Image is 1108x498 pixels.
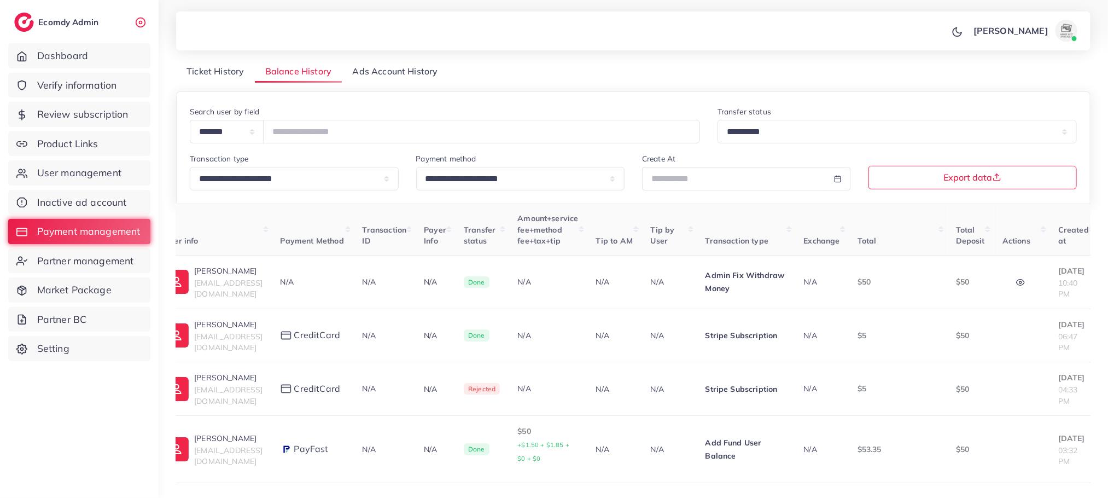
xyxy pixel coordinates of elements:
img: payment [281,331,291,340]
span: Total Deposit [956,225,985,246]
span: Dashboard [37,49,88,63]
p: Admin Fix Withdraw Money [705,269,786,295]
p: [DATE] [1058,371,1089,384]
p: Stripe Subscription [705,383,786,396]
span: Done [464,329,489,341]
span: User management [37,166,121,180]
span: Exchange [804,236,840,246]
span: creditCard [294,329,341,341]
p: N/A [651,329,688,342]
p: $50 [956,329,985,342]
a: Product Links [8,131,150,157]
p: N/A [596,275,633,288]
span: $5 [858,331,866,340]
p: [PERSON_NAME] [973,24,1048,37]
span: Market Package [37,283,112,297]
img: ic-user-info.36bf1079.svg [165,323,189,348]
span: [EMAIL_ADDRESS][DOMAIN_NAME] [194,385,263,406]
span: N/A [804,444,817,454]
a: User management [8,160,150,186]
label: Create At [642,153,675,164]
span: [EMAIL_ADDRESS][DOMAIN_NAME] [194,445,263,466]
img: logo [14,13,34,32]
a: Dashboard [8,43,150,68]
span: Review subscription [37,107,129,121]
p: [PERSON_NAME] [194,432,263,445]
span: Tip to AM [596,236,633,246]
a: logoEcomdy Admin [14,13,101,32]
p: N/A [424,275,446,288]
div: N/A [281,276,345,287]
span: Transaction ID [363,225,407,246]
img: payment [281,444,291,455]
span: N/A [804,277,817,287]
span: [EMAIL_ADDRESS][DOMAIN_NAME] [194,278,263,299]
span: Rejected [464,383,500,395]
p: [DATE] [1058,432,1089,445]
p: N/A [424,383,446,396]
span: Payer Info [424,225,446,246]
span: N/A [363,444,376,454]
span: Total [858,236,877,246]
span: Done [464,443,489,455]
span: Ads Account History [353,65,438,78]
p: N/A [596,329,633,342]
p: [PERSON_NAME] [194,318,263,331]
a: [PERSON_NAME]avatar [967,20,1082,42]
a: Inactive ad account [8,190,150,215]
span: 04:33 PM [1058,385,1078,406]
img: ic-user-info.36bf1079.svg [165,437,189,461]
p: [PERSON_NAME] [194,371,263,384]
span: User info [165,236,198,246]
p: N/A [651,443,688,456]
span: $5 [858,384,866,393]
span: N/A [363,384,376,393]
p: [DATE] [1058,318,1089,331]
p: [PERSON_NAME] [194,264,263,277]
span: PayFast [294,443,329,455]
p: N/A [651,275,688,288]
p: [DATE] [1058,264,1089,277]
span: Created at [1058,225,1089,246]
img: ic-user-info.36bf1079.svg [165,377,189,401]
p: Stripe Subscription [705,329,786,342]
h2: Ecomdy Admin [38,17,101,27]
label: Transaction type [190,153,249,164]
span: Ticket History [186,65,244,78]
div: N/A [517,383,578,394]
span: Transaction type [705,236,769,246]
p: N/A [424,443,446,456]
p: N/A [596,443,633,456]
img: avatar [1055,20,1077,42]
div: N/A [517,276,578,287]
small: +$1.50 + $1.85 + $0 + $0 [517,441,569,462]
a: Partner BC [8,307,150,332]
span: creditCard [294,383,341,395]
span: N/A [363,277,376,287]
p: $53.35 [858,443,938,456]
span: N/A [804,384,817,393]
a: Review subscription [8,102,150,127]
span: Verify information [37,78,117,92]
img: payment [281,384,291,393]
label: Search user by field [190,106,259,117]
button: Export data [868,166,1077,189]
span: Actions [1002,236,1030,246]
span: [EMAIL_ADDRESS][DOMAIN_NAME] [194,332,263,352]
a: Verify information [8,73,150,98]
a: Partner management [8,248,150,274]
a: Setting [8,336,150,361]
p: $50 [517,425,578,465]
span: Amount+service fee+method fee+tax+tip [517,213,578,246]
span: 03:32 PM [1058,445,1078,466]
span: Inactive ad account [37,195,127,210]
p: $50 [956,443,985,456]
span: Transfer status [464,225,495,246]
a: Payment management [8,219,150,244]
img: ic-user-info.36bf1079.svg [165,270,189,294]
span: Setting [37,341,69,356]
p: $50 [956,275,985,288]
span: Payment management [37,224,141,239]
span: Payment Method [281,236,344,246]
p: N/A [651,383,688,396]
